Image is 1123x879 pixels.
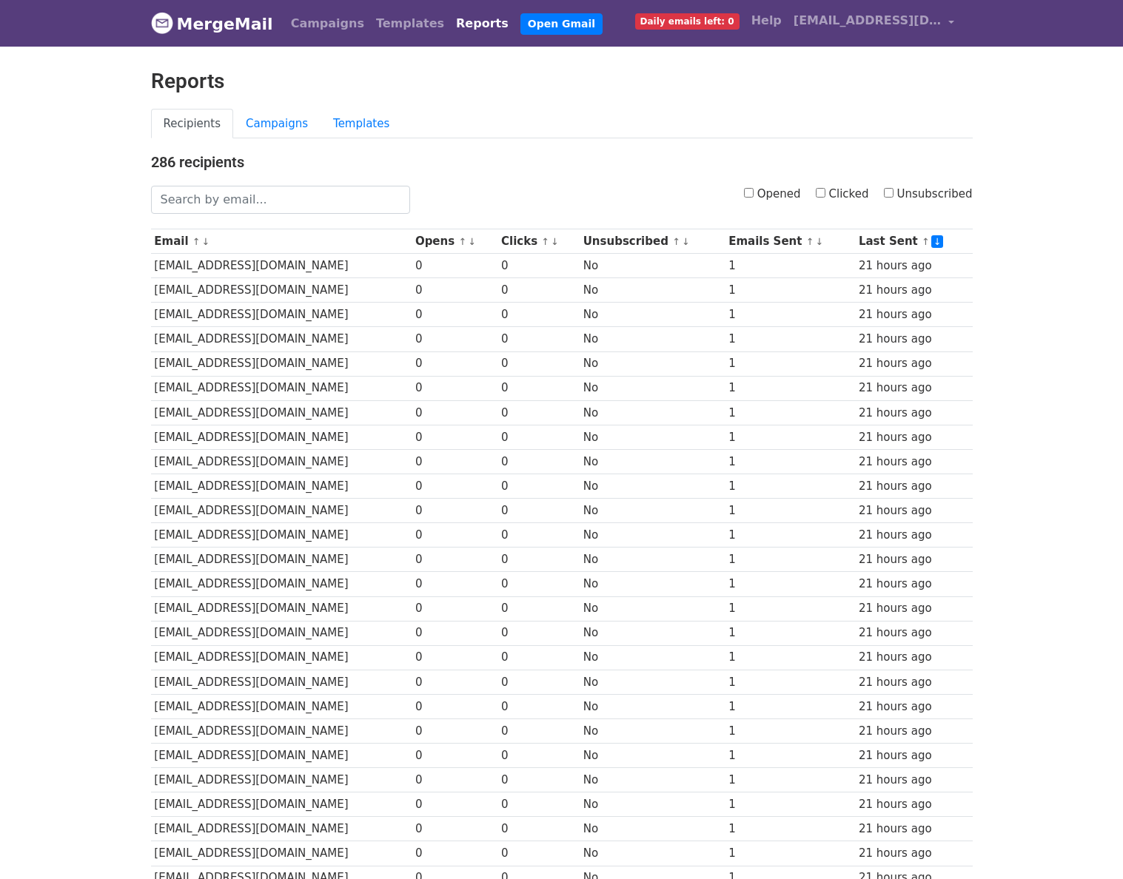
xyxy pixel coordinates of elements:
td: 0 [412,449,497,474]
td: [EMAIL_ADDRESS][DOMAIN_NAME] [151,670,412,694]
td: 21 hours ago [855,425,972,449]
td: 21 hours ago [855,694,972,718]
td: 0 [412,425,497,449]
td: 0 [412,499,497,523]
td: No [580,645,725,670]
td: [EMAIL_ADDRESS][DOMAIN_NAME] [151,792,412,817]
a: ↓ [931,235,944,248]
td: 21 hours ago [855,449,972,474]
td: 21 hours ago [855,792,972,817]
td: No [580,400,725,425]
td: 1 [725,425,855,449]
td: 21 hours ago [855,645,972,670]
td: No [580,425,725,449]
a: Templates [370,9,450,38]
td: 0 [497,572,580,596]
td: [EMAIL_ADDRESS][DOMAIN_NAME] [151,523,412,548]
td: 0 [497,670,580,694]
td: No [580,841,725,866]
td: No [580,474,725,499]
td: 21 hours ago [855,841,972,866]
label: Opened [744,186,801,203]
td: 21 hours ago [855,400,972,425]
td: No [580,768,725,792]
td: No [580,278,725,303]
td: [EMAIL_ADDRESS][DOMAIN_NAME] [151,596,412,621]
td: 0 [412,548,497,572]
td: 1 [725,474,855,499]
a: ↑ [806,236,814,247]
a: Help [745,6,788,36]
td: 21 hours ago [855,523,972,548]
td: 21 hours ago [855,327,972,351]
td: 0 [412,303,497,327]
td: 0 [497,596,580,621]
td: 0 [497,278,580,303]
span: Daily emails left: 0 [635,13,740,30]
td: 0 [497,499,580,523]
td: 0 [412,327,497,351]
td: No [580,670,725,694]
td: 0 [412,474,497,499]
td: 0 [412,792,497,817]
td: 1 [725,376,855,400]
td: 21 hours ago [855,499,972,523]
td: 0 [497,718,580,743]
td: 1 [725,621,855,645]
td: 21 hours ago [855,548,972,572]
td: [EMAIL_ADDRESS][DOMAIN_NAME] [151,621,412,645]
td: [EMAIL_ADDRESS][DOMAIN_NAME] [151,254,412,278]
td: 0 [497,817,580,841]
td: 0 [412,744,497,768]
td: 1 [725,400,855,425]
h4: 286 recipients [151,153,973,171]
td: 0 [412,817,497,841]
td: 1 [725,449,855,474]
input: Search by email... [151,186,410,214]
td: 1 [725,645,855,670]
td: [EMAIL_ADDRESS][DOMAIN_NAME] [151,425,412,449]
a: ↓ [551,236,559,247]
td: 0 [497,254,580,278]
td: 1 [725,817,855,841]
td: No [580,254,725,278]
td: 1 [725,278,855,303]
td: 0 [412,351,497,376]
td: 0 [412,670,497,694]
td: 21 hours ago [855,768,972,792]
td: [EMAIL_ADDRESS][DOMAIN_NAME] [151,278,412,303]
td: [EMAIL_ADDRESS][DOMAIN_NAME] [151,744,412,768]
td: [EMAIL_ADDRESS][DOMAIN_NAME] [151,645,412,670]
td: No [580,327,725,351]
a: Recipients [151,109,234,139]
td: 0 [497,548,580,572]
td: 21 hours ago [855,303,972,327]
a: Open Gmail [520,13,603,35]
td: 21 hours ago [855,744,972,768]
td: 21 hours ago [855,670,972,694]
td: [EMAIL_ADDRESS][DOMAIN_NAME] [151,694,412,718]
td: 1 [725,499,855,523]
td: 0 [497,400,580,425]
td: [EMAIL_ADDRESS][DOMAIN_NAME] [151,718,412,743]
td: 1 [725,718,855,743]
td: 0 [497,303,580,327]
td: 0 [412,841,497,866]
a: Campaigns [233,109,321,139]
label: Clicked [816,186,869,203]
td: 0 [497,792,580,817]
td: 0 [497,351,580,376]
td: 21 hours ago [855,278,972,303]
td: 1 [725,351,855,376]
th: Last Sent [855,229,972,254]
td: 1 [725,327,855,351]
td: 0 [412,621,497,645]
td: [EMAIL_ADDRESS][DOMAIN_NAME] [151,841,412,866]
td: No [580,351,725,376]
td: 0 [412,718,497,743]
a: ↓ [682,236,690,247]
a: ↑ [922,236,930,247]
a: MergeMail [151,8,273,39]
td: [EMAIL_ADDRESS][DOMAIN_NAME] [151,499,412,523]
td: 0 [497,645,580,670]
